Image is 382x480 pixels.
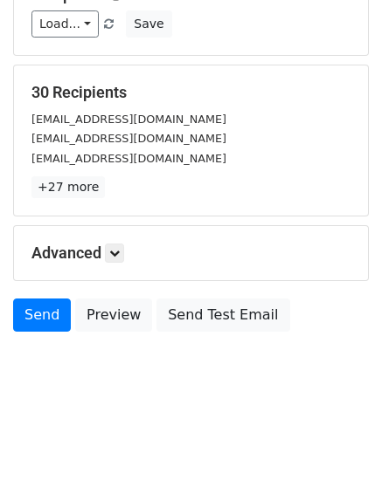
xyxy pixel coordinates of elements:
[156,298,289,332] a: Send Test Email
[31,176,105,198] a: +27 more
[126,10,171,38] button: Save
[31,113,226,126] small: [EMAIL_ADDRESS][DOMAIN_NAME]
[31,132,226,145] small: [EMAIL_ADDRESS][DOMAIN_NAME]
[13,298,71,332] a: Send
[31,243,351,263] h5: Advanced
[295,396,382,480] iframe: Chat Widget
[31,152,226,165] small: [EMAIL_ADDRESS][DOMAIN_NAME]
[75,298,152,332] a: Preview
[31,83,351,102] h5: 30 Recipients
[31,10,99,38] a: Load...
